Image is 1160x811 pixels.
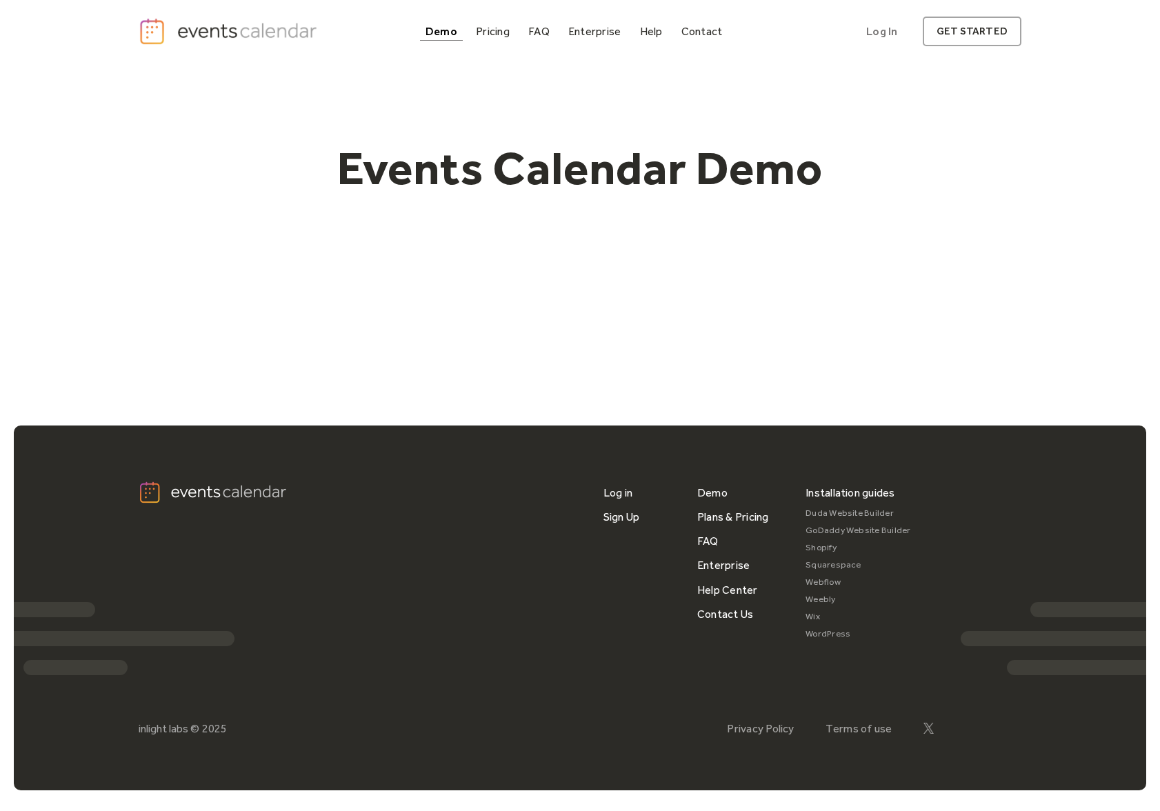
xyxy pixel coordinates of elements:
a: Enterprise [697,553,750,577]
a: Help Center [697,578,758,602]
a: Shopify [806,539,911,557]
a: Enterprise [563,22,626,41]
div: FAQ [528,28,550,35]
a: get started [923,17,1021,46]
div: Pricing [476,28,510,35]
a: Sign Up [603,505,640,529]
div: Demo [426,28,457,35]
a: home [139,17,321,46]
a: Log In [852,17,911,46]
a: Demo [697,481,728,505]
a: FAQ [697,529,719,553]
a: GoDaddy Website Builder [806,522,911,539]
div: Enterprise [568,28,621,35]
a: Plans & Pricing [697,505,769,529]
a: Demo [420,22,463,41]
a: Privacy Policy [727,722,794,735]
div: 2025 [202,722,227,735]
a: FAQ [523,22,555,41]
a: Squarespace [806,557,911,574]
h1: Events Calendar Demo [315,140,845,197]
div: inlight labs © [139,722,199,735]
a: Contact [676,22,728,41]
a: Pricing [470,22,515,41]
div: Installation guides [806,481,895,505]
a: Webflow [806,574,911,591]
a: Log in [603,481,632,505]
a: Wix [806,608,911,625]
div: Help [640,28,663,35]
a: Duda Website Builder [806,505,911,522]
a: Help [634,22,668,41]
div: Contact [681,28,723,35]
a: Weebly [806,591,911,608]
a: Terms of use [826,722,892,735]
a: WordPress [806,625,911,643]
a: Contact Us [697,602,753,626]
